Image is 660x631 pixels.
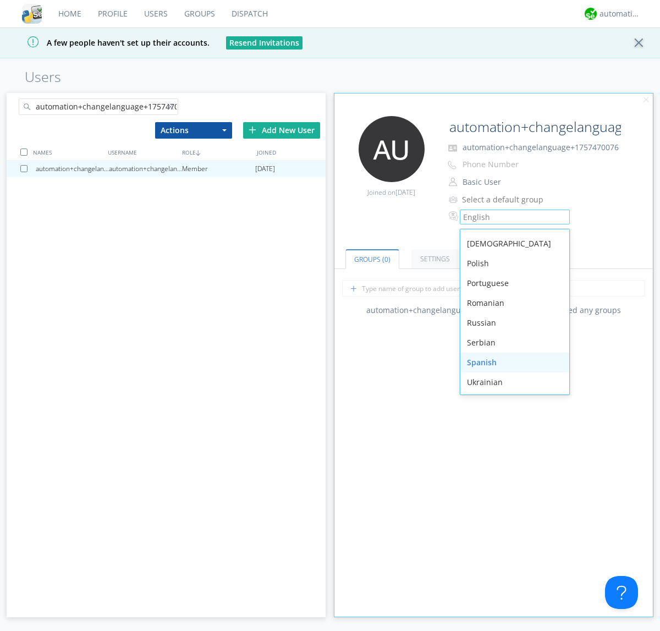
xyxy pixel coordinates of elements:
div: Member [182,161,255,177]
img: icon-alert-users-thin-outline.svg [449,192,459,207]
img: d2d01cd9b4174d08988066c6d424eccd [585,8,597,20]
a: Groups (0) [345,249,399,269]
div: English [463,212,554,223]
input: Search users [19,98,178,115]
div: Polish [460,254,569,273]
img: cancel.svg [642,96,650,104]
div: automation+atlas [599,8,641,19]
div: automation+changelanguage+1757470076 [36,161,109,177]
div: JOINED [254,144,328,160]
div: automation+changelanguage+1757470076 has not joined any groups [334,305,653,316]
img: person-outline.svg [449,178,457,186]
button: Resend Invitations [226,36,302,50]
a: automation+changelanguage+1757470076automation+changelanguage+1757470076Member[DATE] [7,161,326,177]
span: [DATE] [395,188,415,197]
img: In groups with Translation enabled, this user's messages will be automatically translated to and ... [449,210,460,223]
div: automation+changelanguage+1757470076 [109,161,182,177]
img: plus.svg [249,126,256,134]
a: Settings [411,249,459,268]
span: A few people haven't set up their accounts. [8,37,210,48]
input: Type name of group to add user to [342,280,645,297]
div: Romanian [460,293,569,313]
div: Serbian [460,333,569,353]
div: ROLE [179,144,254,160]
button: Basic User [459,174,569,190]
span: Joined on [367,188,415,197]
div: USERNAME [105,144,179,160]
div: Add New User [243,122,320,139]
button: Actions [155,122,232,139]
span: [DATE] [255,161,275,177]
div: Ukrainian [460,372,569,392]
div: Portuguese [460,273,569,293]
div: NAMES [30,144,105,160]
img: 373638.png [359,116,425,182]
div: Select a default group [462,194,554,205]
div: Russian [460,313,569,333]
span: automation+changelanguage+1757470076 [463,142,619,152]
img: cddb5a64eb264b2086981ab96f4c1ba7 [22,4,42,24]
img: phone-outline.svg [448,161,457,169]
iframe: Toggle Customer Support [605,576,638,609]
div: [DEMOGRAPHIC_DATA] [460,234,569,254]
div: Spanish [460,353,569,372]
input: Name [445,116,623,138]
